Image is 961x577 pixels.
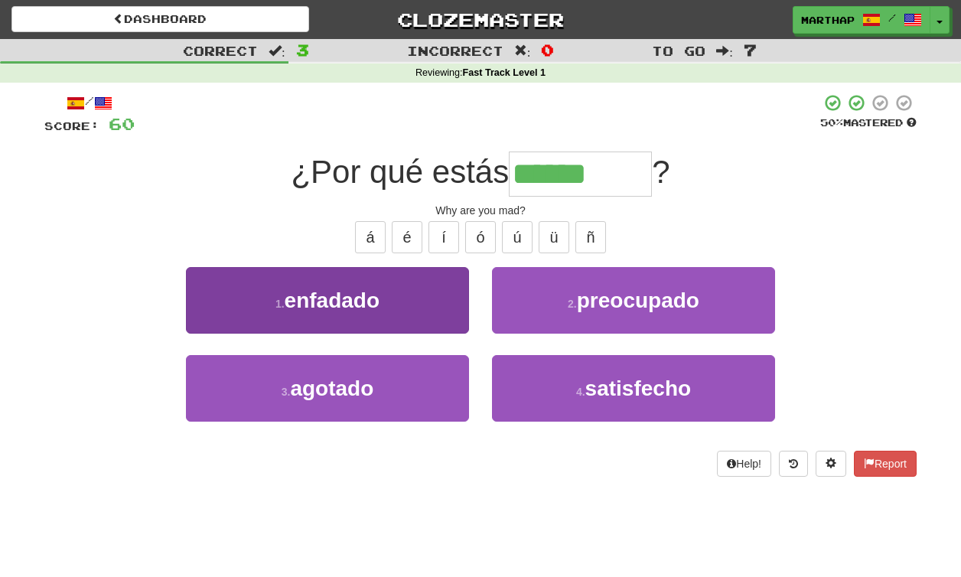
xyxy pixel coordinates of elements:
[11,6,309,32] a: Dashboard
[291,154,509,190] span: ¿Por qué estás
[355,221,386,253] button: á
[568,298,577,310] small: 2 .
[514,44,531,57] span: :
[109,114,135,133] span: 60
[717,451,771,477] button: Help!
[332,6,630,33] a: Clozemaster
[575,221,606,253] button: ñ
[44,93,135,112] div: /
[183,43,258,58] span: Correct
[793,6,930,34] a: MarthaP /
[428,221,459,253] button: í
[465,221,496,253] button: ó
[854,451,917,477] button: Report
[820,116,917,130] div: Mastered
[539,221,569,253] button: ü
[186,267,469,334] button: 1.enfadado
[716,44,733,57] span: :
[502,221,533,253] button: ú
[888,12,896,23] span: /
[296,41,309,59] span: 3
[801,13,855,27] span: MarthaP
[407,43,503,58] span: Incorrect
[285,288,380,312] span: enfadado
[492,267,775,334] button: 2.preocupado
[652,43,705,58] span: To go
[744,41,757,59] span: 7
[269,44,285,57] span: :
[576,386,585,398] small: 4 .
[463,67,546,78] strong: Fast Track Level 1
[186,355,469,422] button: 3.agotado
[492,355,775,422] button: 4.satisfecho
[779,451,808,477] button: Round history (alt+y)
[585,377,692,400] span: satisfecho
[392,221,422,253] button: é
[652,154,669,190] span: ?
[290,377,373,400] span: agotado
[44,203,917,218] div: Why are you mad?
[282,386,291,398] small: 3 .
[577,288,699,312] span: preocupado
[44,119,99,132] span: Score:
[541,41,554,59] span: 0
[820,116,843,129] span: 50 %
[275,298,285,310] small: 1 .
